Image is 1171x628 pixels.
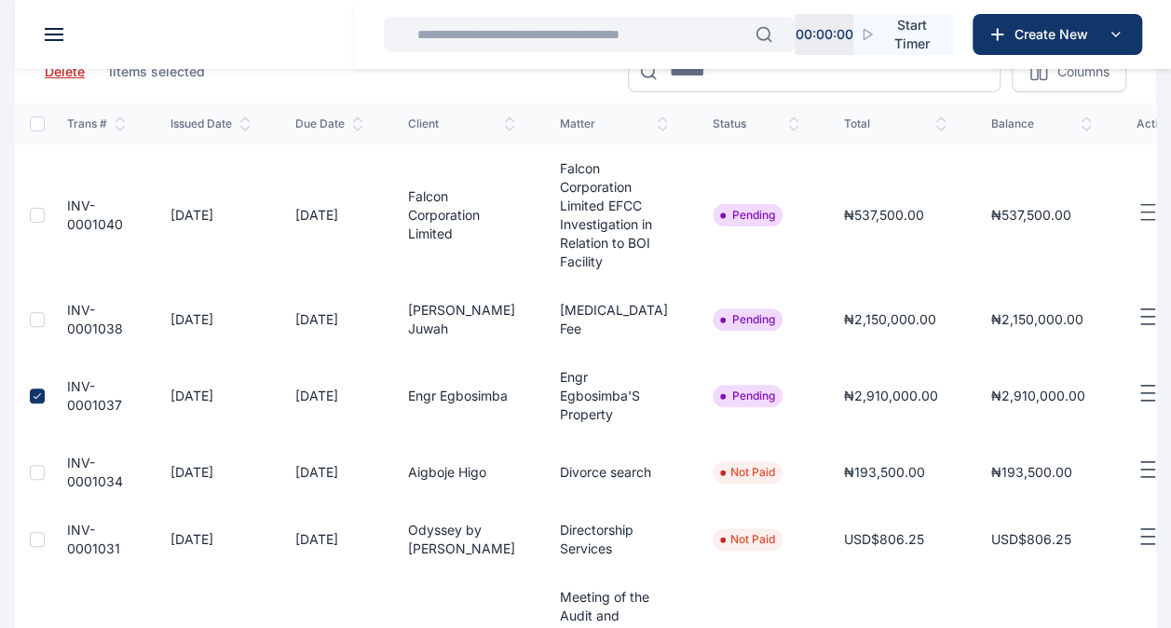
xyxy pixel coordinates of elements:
li: Not Paid [720,532,775,547]
span: Create New [1007,25,1104,44]
td: Directorship Services [538,506,690,573]
td: [DATE] [148,353,273,439]
td: [PERSON_NAME] Juwah [386,286,538,353]
td: [DATE] [148,439,273,506]
td: Falcon Corporation Limited [386,144,538,286]
span: ₦2,910,000.00 [991,388,1085,403]
td: Falcon Corporation Limited EFCC Investigation in Relation to BOI Facility [538,144,690,286]
a: INV-0001034 [67,455,123,489]
span: Due Date [295,116,363,131]
td: Engr Egbosimba [386,353,538,439]
button: Delete [45,62,85,81]
td: [DATE] [273,506,386,573]
span: ₦2,910,000.00 [844,388,938,403]
p: 00 : 00 : 00 [795,25,852,44]
span: ₦2,150,000.00 [991,311,1083,327]
li: Pending [720,389,775,403]
p: Columns [1056,62,1109,81]
li: Pending [720,208,775,223]
span: ₦193,500.00 [991,464,1072,480]
td: Aigboje Higo [386,439,538,506]
span: Trans # [67,116,126,131]
td: [DATE] [148,286,273,353]
td: [DATE] [148,506,273,573]
span: ₦537,500.00 [991,207,1071,223]
p: 1 items selected [107,62,205,81]
a: INV-0001037 [67,378,122,413]
span: USD$806.25 [991,531,1071,547]
span: total [844,116,946,131]
span: balance [991,116,1092,131]
td: [DATE] [273,353,386,439]
li: Pending [720,312,775,327]
span: client [408,116,515,131]
a: INV-0001038 [67,302,123,336]
span: USD$806.25 [844,531,924,547]
td: [MEDICAL_DATA] Fee [538,286,690,353]
span: issued date [170,116,251,131]
td: [DATE] [273,144,386,286]
td: [DATE] [148,144,273,286]
td: Engr Egbosimba'S Property [538,353,690,439]
span: Matter [560,116,668,131]
button: Start Timer [853,14,953,55]
a: INV-0001031 [67,522,120,556]
td: Divorce search [538,439,690,506]
td: Odyssey by [PERSON_NAME] [386,506,538,573]
span: status [713,116,799,131]
button: Create New [973,14,1142,55]
a: INV-0001040 [67,198,123,232]
span: Start Timer [886,16,938,53]
span: ₦193,500.00 [844,464,925,480]
span: ₦537,500.00 [844,207,924,223]
td: [DATE] [273,439,386,506]
span: ₦2,150,000.00 [844,311,936,327]
li: Not Paid [720,465,775,480]
td: [DATE] [273,286,386,353]
button: Columns [1012,50,1126,92]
